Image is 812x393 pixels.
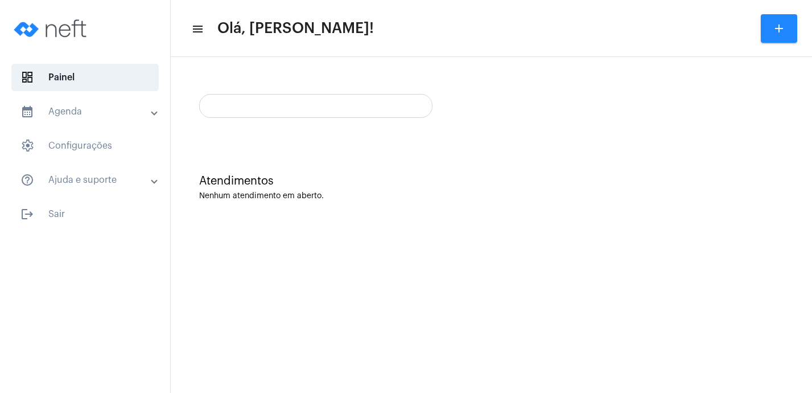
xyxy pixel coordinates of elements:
[20,139,34,153] span: sidenav icon
[9,6,94,51] img: logo-neft-novo-2.png
[199,175,784,187] div: Atendimentos
[20,105,152,118] mat-panel-title: Agenda
[20,173,34,187] mat-icon: sidenav icon
[20,71,34,84] span: sidenav icon
[11,200,159,228] span: Sair
[20,207,34,221] mat-icon: sidenav icon
[20,105,34,118] mat-icon: sidenav icon
[199,192,784,200] div: Nenhum atendimento em aberto.
[7,166,170,194] mat-expansion-panel-header: sidenav iconAjuda e suporte
[191,22,203,36] mat-icon: sidenav icon
[217,19,374,38] span: Olá, [PERSON_NAME]!
[772,22,786,35] mat-icon: add
[20,173,152,187] mat-panel-title: Ajuda e suporte
[7,98,170,125] mat-expansion-panel-header: sidenav iconAgenda
[11,64,159,91] span: Painel
[11,132,159,159] span: Configurações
